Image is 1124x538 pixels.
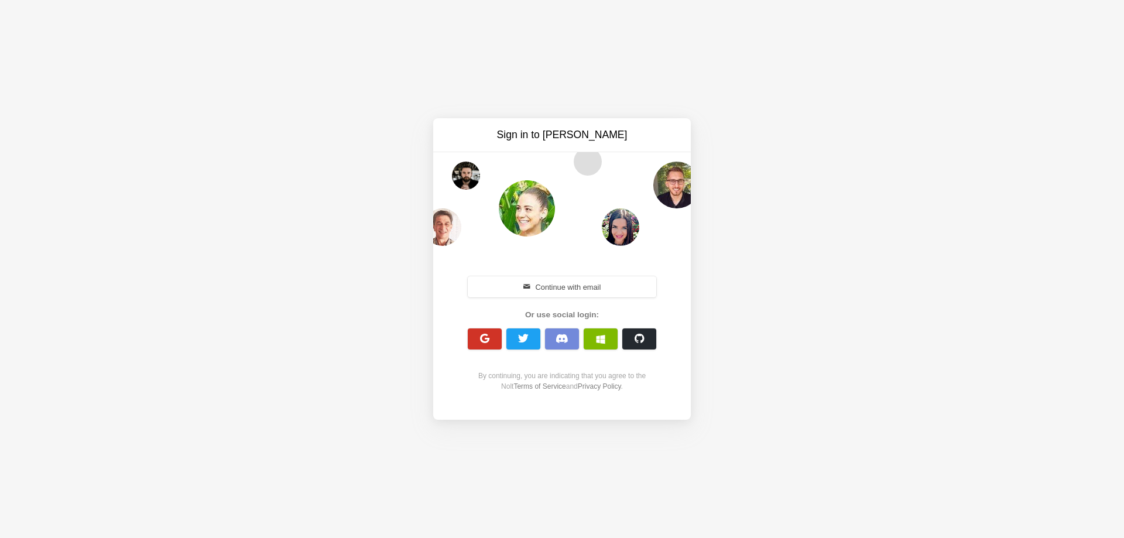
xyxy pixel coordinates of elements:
[461,371,663,392] div: By continuing, you are indicating that you agree to the Nolt and .
[468,276,656,297] button: Continue with email
[464,128,660,142] h3: Sign in to [PERSON_NAME]
[513,382,566,390] a: Terms of Service
[578,382,621,390] a: Privacy Policy
[461,309,663,321] div: Or use social login:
